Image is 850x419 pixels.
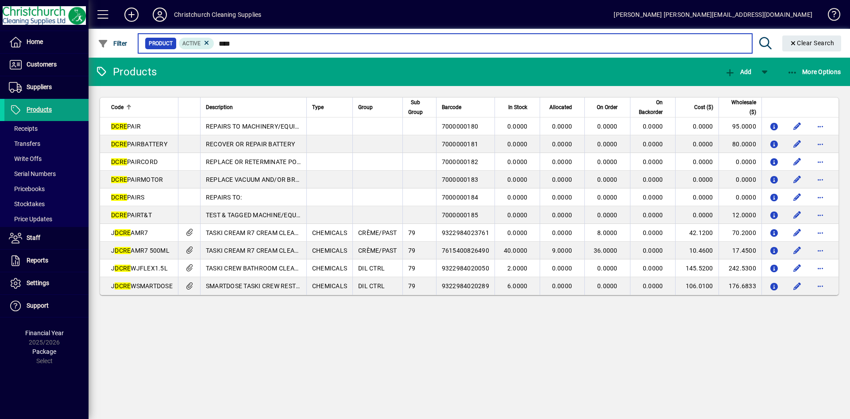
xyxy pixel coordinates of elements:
[643,123,663,130] span: 0.0000
[719,153,761,171] td: 0.0000
[790,190,804,204] button: Edit
[206,247,362,254] span: TASKI CREAM R7 CREAM CLEANSER 500ML (MPI C32)
[675,224,718,242] td: 42.1200
[500,102,536,112] div: In Stock
[206,229,350,236] span: TASKI CREAM R7 CREAM CLEANSER 5L (MPI C32)
[115,247,131,254] em: DCRE
[27,38,43,45] span: Home
[643,265,663,272] span: 0.0000
[4,211,89,227] a: Price Updates
[408,265,416,272] span: 79
[206,102,233,112] span: Description
[206,282,412,290] span: SMARTDOSE TASKI CREW RESTROOM CLEANER 1.4L [DG-C8] (MPI C32)
[312,102,324,112] span: Type
[9,125,38,132] span: Receipts
[27,302,49,309] span: Support
[27,234,40,241] span: Staff
[789,39,835,47] span: Clear Search
[597,102,618,112] span: On Order
[719,277,761,295] td: 176.6833
[4,151,89,166] a: Write Offs
[643,158,663,165] span: 0.0000
[719,259,761,277] td: 242.5300
[675,188,718,206] td: 0.0000
[111,247,170,254] span: J AMR7 500ML
[675,242,718,259] td: 10.4600
[4,250,89,272] a: Reports
[111,102,173,112] div: Code
[358,102,373,112] span: Group
[115,282,131,290] em: DCRE
[552,247,572,254] span: 9.0000
[206,194,242,201] span: REPAIRS TO:
[507,211,528,219] span: 0.0000
[597,282,618,290] span: 0.0000
[614,8,812,22] div: [PERSON_NAME] [PERSON_NAME][EMAIL_ADDRESS][DOMAIN_NAME]
[597,265,618,272] span: 0.0000
[722,64,753,80] button: Add
[552,141,572,148] span: 0.0000
[813,243,827,258] button: More options
[675,171,718,188] td: 0.0000
[9,185,45,192] span: Pricebooks
[552,211,572,219] span: 0.0000
[636,98,671,117] div: On Backorder
[111,176,127,183] em: DCRE
[408,282,416,290] span: 79
[117,7,146,23] button: Add
[719,206,761,224] td: 12.0000
[813,208,827,222] button: More options
[790,243,804,258] button: Edit
[590,102,626,112] div: On Order
[115,265,131,272] em: DCRE
[675,277,718,295] td: 106.0100
[111,158,127,165] em: DCRE
[790,226,804,240] button: Edit
[821,2,839,31] a: Knowledge Base
[312,282,347,290] span: CHEMICALS
[597,194,618,201] span: 0.0000
[504,247,528,254] span: 40.0000
[358,247,397,254] span: CRÈME/PAST
[206,211,410,219] span: TEST & TAGGED MACHINE/EQUIPMENT (ELECTRICAL CERTIFICATE #: )
[111,211,152,219] span: PAIRT&T
[508,102,527,112] span: In Stock
[790,261,804,275] button: Edit
[813,279,827,293] button: More options
[111,282,173,290] span: J WSMARTDOSE
[358,265,385,272] span: DIL CTRL
[549,102,572,112] span: Allocated
[643,194,663,201] span: 0.0000
[27,106,52,113] span: Products
[597,141,618,148] span: 0.0000
[4,181,89,196] a: Pricebooks
[4,227,89,249] a: Staff
[149,39,173,48] span: Product
[507,282,528,290] span: 6.0000
[9,155,42,162] span: Write Offs
[597,229,618,236] span: 8.0000
[724,98,756,117] span: Wholesale ($)
[358,102,397,112] div: Group
[206,176,331,183] span: REPLACE VACUUM AND/OR BRUSH MOTOR
[785,64,843,80] button: More Options
[675,117,718,135] td: 0.0000
[719,242,761,259] td: 17.4500
[813,226,827,240] button: More options
[408,98,431,117] div: Sub Group
[790,119,804,133] button: Edit
[111,265,168,272] span: J WJFLEX1.5L
[174,8,261,22] div: Christchurch Cleaning Supplies
[442,265,489,272] span: 9322984020050
[694,102,713,112] span: Cost ($)
[675,153,718,171] td: 0.0000
[790,172,804,187] button: Edit
[813,137,827,151] button: More options
[206,158,375,165] span: REPLACE OR RETERMINATE POWER CABLE AND/OR PLUG
[597,211,618,219] span: 0.0000
[312,265,347,272] span: CHEMICALS
[206,141,295,148] span: RECOVER OR REPAIR BATTERY
[790,155,804,169] button: Edit
[408,229,416,236] span: 79
[206,265,430,272] span: TASKI CREW BATHROOM CLEANER & SCALE REMOVER J-FLEX 1.5L (MPI C32)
